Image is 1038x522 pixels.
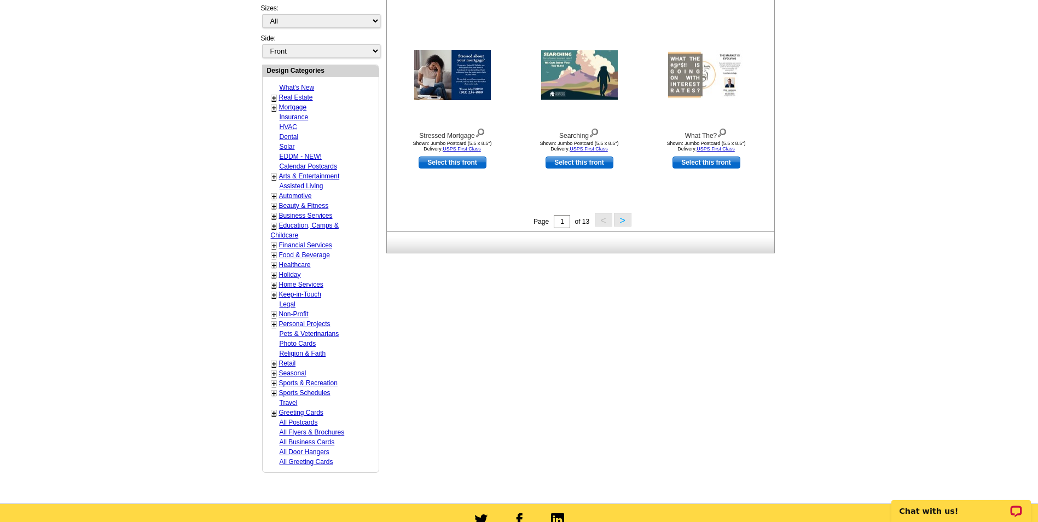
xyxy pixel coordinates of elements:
[279,103,307,111] a: Mortgage
[392,141,513,152] div: Shown: Jumbo Postcard (5.5 x 8.5") Delivery:
[280,153,322,160] a: EDDM - NEW!
[272,103,276,112] a: +
[280,113,309,121] a: Insurance
[280,458,333,466] a: All Greeting Cards
[272,202,276,211] a: +
[614,213,631,227] button: >
[279,261,311,269] a: Healthcare
[272,212,276,221] a: +
[419,156,486,169] a: use this design
[272,281,276,289] a: +
[272,291,276,299] a: +
[279,202,329,210] a: Beauty & Fitness
[519,141,640,152] div: Shown: Jumbo Postcard (5.5 x 8.5") Delivery:
[279,359,296,367] a: Retail
[279,241,332,249] a: Financial Services
[443,146,481,152] a: USPS First Class
[280,399,298,407] a: Travel
[279,281,323,288] a: Home Services
[261,3,379,33] div: Sizes:
[272,379,276,388] a: +
[272,310,276,319] a: +
[279,94,313,101] a: Real Estate
[697,146,735,152] a: USPS First Class
[272,389,276,398] a: +
[279,310,309,318] a: Non-Profit
[575,218,589,225] span: of 13
[272,241,276,250] a: +
[280,133,299,141] a: Dental
[272,192,276,201] a: +
[279,389,330,397] a: Sports Schedules
[280,350,326,357] a: Religion & Faith
[279,379,338,387] a: Sports & Recreation
[279,271,301,279] a: Holiday
[279,251,330,259] a: Food & Beverage
[280,143,295,150] a: Solar
[534,218,549,225] span: Page
[272,222,276,230] a: +
[541,50,618,100] img: Searching
[272,369,276,378] a: +
[672,156,740,169] a: use this design
[668,50,745,100] img: What The?
[280,438,335,446] a: All Business Cards
[272,94,276,102] a: +
[646,126,767,141] div: What The?
[280,340,316,347] a: Photo Cards
[272,251,276,260] a: +
[279,172,340,180] a: Arts & Entertainment
[392,126,513,141] div: Stressed Mortgage
[280,330,339,338] a: Pets & Veterinarians
[272,320,276,329] a: +
[414,50,491,100] img: Stressed Mortgage
[279,320,330,328] a: Personal Projects
[884,488,1038,522] iframe: LiveChat chat widget
[717,126,727,138] img: view design details
[280,300,295,308] a: Legal
[280,428,345,436] a: All Flyers & Brochures
[646,141,767,152] div: Shown: Jumbo Postcard (5.5 x 8.5") Delivery:
[546,156,613,169] a: use this design
[280,163,337,170] a: Calendar Postcards
[279,369,306,377] a: Seasonal
[279,291,321,298] a: Keep-in-Touch
[261,33,379,59] div: Side:
[279,212,333,219] a: Business Services
[272,409,276,417] a: +
[279,409,323,416] a: Greeting Cards
[263,65,379,76] div: Design Categories
[280,84,315,91] a: What's New
[272,359,276,368] a: +
[595,213,612,227] button: <
[272,172,276,181] a: +
[570,146,608,152] a: USPS First Class
[271,222,339,239] a: Education, Camps & Childcare
[519,126,640,141] div: Searching
[280,419,318,426] a: All Postcards
[272,261,276,270] a: +
[279,192,312,200] a: Automotive
[280,448,329,456] a: All Door Hangers
[589,126,599,138] img: view design details
[280,182,323,190] a: Assisted Living
[272,271,276,280] a: +
[475,126,485,138] img: view design details
[280,123,297,131] a: HVAC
